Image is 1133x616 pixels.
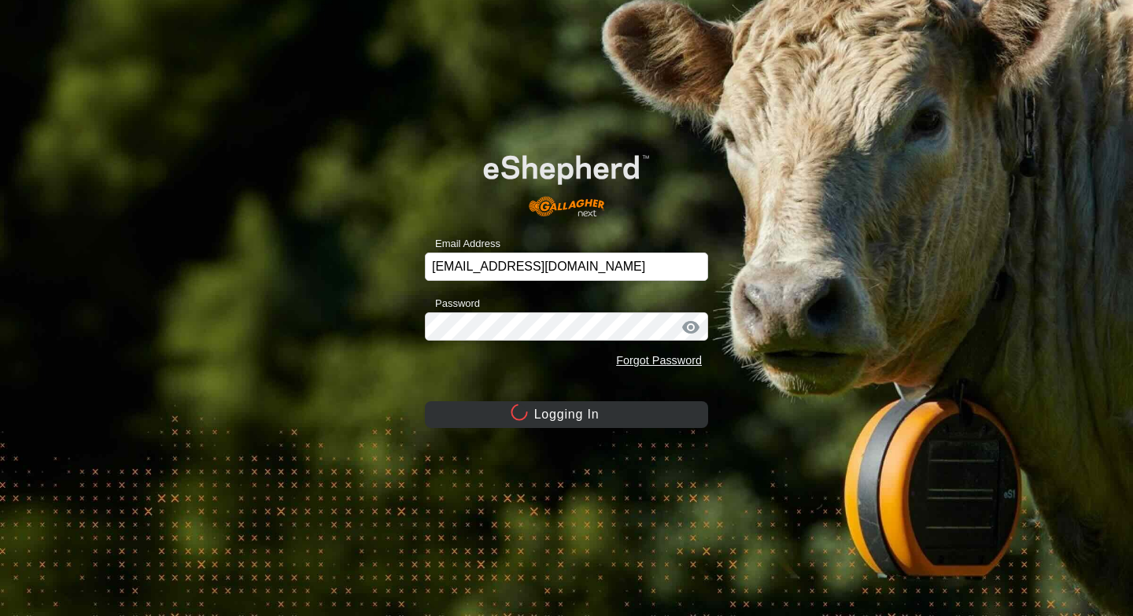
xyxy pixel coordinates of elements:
[425,236,500,252] label: Email Address
[453,131,680,228] img: E-shepherd Logo
[425,253,708,281] input: Email Address
[425,401,708,428] button: Logging In
[616,354,702,367] a: Forgot Password
[425,296,480,312] label: Password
